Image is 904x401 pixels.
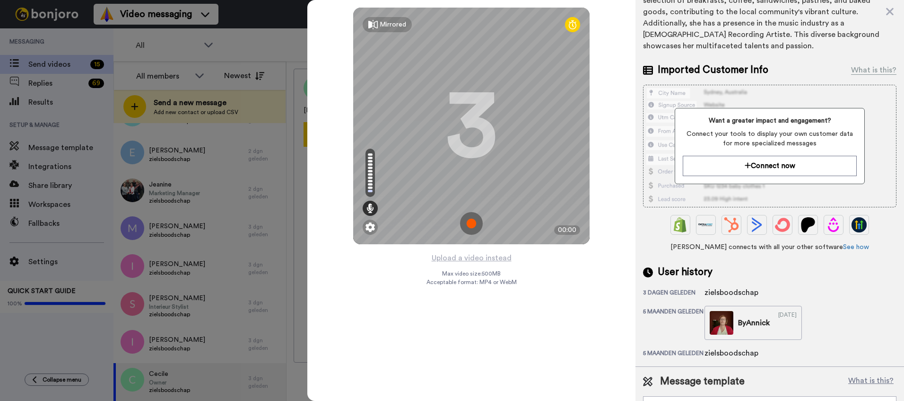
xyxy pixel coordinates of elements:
img: ic_gear.svg [365,223,375,232]
button: Upload a video instead [429,252,514,264]
div: [DATE] [778,311,797,335]
button: What is this? [845,374,896,389]
img: Shopify [673,217,688,232]
div: 5 maanden geleden [643,349,704,359]
div: zielsboodschap [704,348,758,359]
div: 5 maanden geleden [643,308,704,340]
div: 3 dagen geleden [643,289,704,298]
img: GoHighLevel [852,217,867,232]
div: 3 [445,90,497,161]
button: Connect now [683,156,856,176]
img: Hubspot [724,217,739,232]
span: Want a greater impact and engagement? [683,116,856,125]
span: [PERSON_NAME] connects with all your other software [643,242,896,252]
a: See how [843,244,869,250]
img: Ontraport [698,217,713,232]
span: Message template [660,374,745,389]
img: ic_record_start.svg [460,212,483,235]
img: Patreon [800,217,816,232]
div: What is this? [851,64,896,76]
div: zielsboodschap [704,287,758,298]
span: Imported Customer Info [658,63,768,77]
img: a5af0af8-e2e4-42a9-bee0-319d9b53c8a7-thumb.jpg [710,311,733,335]
span: Max video size: 500 MB [442,270,501,277]
a: ByAnnick[DATE] [704,306,802,340]
img: Drip [826,217,841,232]
img: ActiveCampaign [749,217,765,232]
span: User history [658,265,713,279]
span: Connect your tools to display your own customer data for more specialized messages [683,129,856,148]
span: Acceptable format: MP4 or WebM [426,278,517,286]
div: 00:00 [554,225,580,235]
div: By Annick [738,317,770,329]
img: ConvertKit [775,217,790,232]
